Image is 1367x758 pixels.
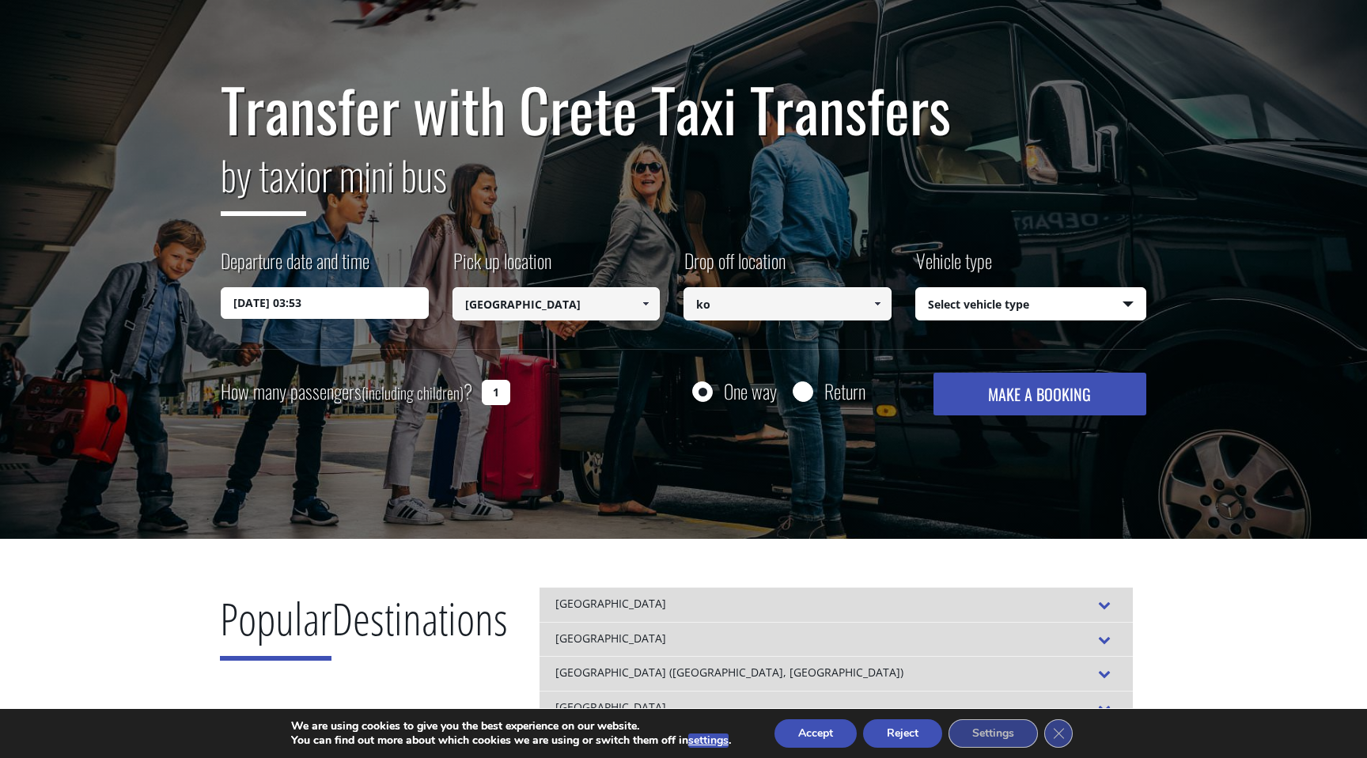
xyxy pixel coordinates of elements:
label: Return [824,381,865,401]
input: Select drop-off location [683,287,892,320]
button: settings [688,733,729,748]
span: Select vehicle type [916,288,1146,321]
button: Reject [863,719,942,748]
h2: or mini bus [221,142,1146,228]
span: by taxi [221,145,306,216]
a: Show All Items [864,287,890,320]
a: Show All Items [633,287,659,320]
p: You can find out more about which cookies we are using or switch them off in . [291,733,731,748]
button: Close GDPR Cookie Banner [1044,719,1073,748]
label: Pick up location [453,247,551,287]
button: MAKE A BOOKING [933,373,1146,415]
div: [GEOGRAPHIC_DATA] [540,622,1133,657]
label: Drop off location [683,247,786,287]
h1: Transfer with Crete Taxi Transfers [221,76,1146,142]
input: Select pickup location [453,287,661,320]
p: We are using cookies to give you the best experience on our website. [291,719,731,733]
button: Accept [774,719,857,748]
h2: Destinations [220,587,508,673]
small: (including children) [362,381,464,404]
div: [GEOGRAPHIC_DATA] ([GEOGRAPHIC_DATA], [GEOGRAPHIC_DATA]) [540,656,1133,691]
label: Vehicle type [915,247,992,287]
span: Popular [220,588,331,661]
div: [GEOGRAPHIC_DATA] [540,587,1133,622]
button: Settings [949,719,1038,748]
div: [GEOGRAPHIC_DATA] [540,691,1133,726]
label: Departure date and time [221,247,369,287]
label: How many passengers ? [221,373,472,411]
label: One way [724,381,777,401]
